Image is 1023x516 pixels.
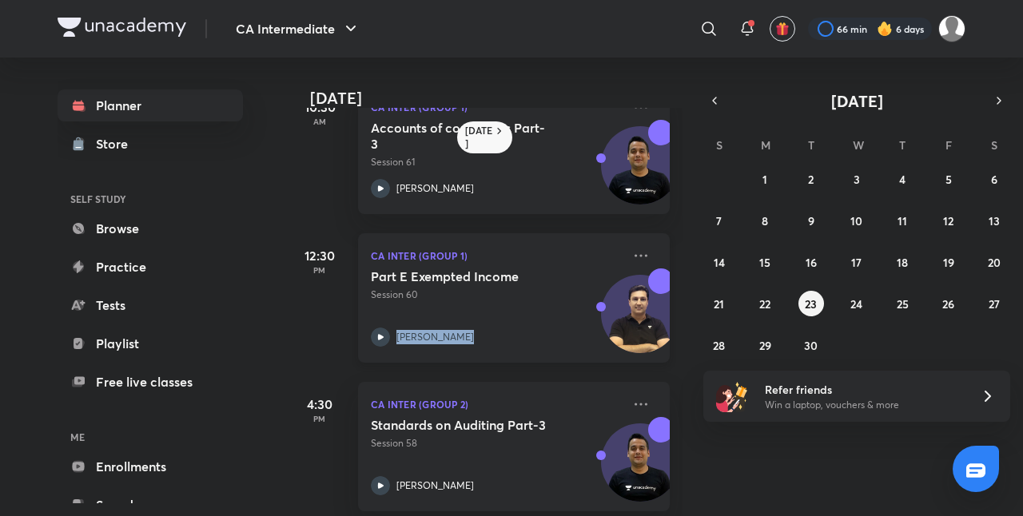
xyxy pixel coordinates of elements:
abbr: September 3, 2025 [854,172,860,187]
button: September 5, 2025 [936,166,961,192]
abbr: September 2, 2025 [808,172,814,187]
button: September 19, 2025 [936,249,961,275]
button: September 28, 2025 [707,332,732,358]
button: September 10, 2025 [844,208,870,233]
button: September 22, 2025 [752,291,778,316]
p: CA Inter (Group 1) [371,246,622,265]
abbr: September 9, 2025 [808,213,814,228]
abbr: September 11, 2025 [898,213,907,228]
button: September 29, 2025 [752,332,778,358]
abbr: September 1, 2025 [762,172,767,187]
p: Session 61 [371,155,622,169]
abbr: September 27, 2025 [989,296,1000,312]
button: September 16, 2025 [798,249,824,275]
abbr: Monday [761,137,770,153]
a: Company Logo [58,18,186,41]
abbr: September 13, 2025 [989,213,1000,228]
abbr: Saturday [991,137,997,153]
abbr: Wednesday [853,137,864,153]
button: September 18, 2025 [890,249,915,275]
span: [DATE] [831,90,883,112]
h6: Refer friends [765,381,961,398]
p: AM [288,117,352,126]
button: September 26, 2025 [936,291,961,316]
abbr: September 28, 2025 [713,338,725,353]
button: September 20, 2025 [981,249,1007,275]
button: September 23, 2025 [798,291,824,316]
abbr: September 4, 2025 [899,172,906,187]
h5: 12:30 [288,246,352,265]
abbr: September 29, 2025 [759,338,771,353]
h5: Accounts of companies Part-3 [371,120,570,152]
h5: Standards on Auditing Part-3 [371,417,570,433]
abbr: September 18, 2025 [897,255,908,270]
abbr: Friday [945,137,952,153]
abbr: September 7, 2025 [716,213,722,228]
abbr: Tuesday [808,137,814,153]
img: Company Logo [58,18,186,37]
abbr: September 23, 2025 [805,296,817,312]
a: Enrollments [58,451,243,482]
button: September 25, 2025 [890,291,915,316]
button: September 14, 2025 [707,249,732,275]
button: September 1, 2025 [752,166,778,192]
abbr: September 6, 2025 [991,172,997,187]
abbr: September 21, 2025 [714,296,724,312]
a: Free live classes [58,366,243,398]
p: [PERSON_NAME] [396,181,474,196]
button: avatar [770,16,795,42]
img: Avatar [602,135,679,212]
p: [PERSON_NAME] [396,478,474,493]
p: PM [288,265,352,275]
button: September 6, 2025 [981,166,1007,192]
abbr: Sunday [716,137,722,153]
button: September 11, 2025 [890,208,915,233]
abbr: September 22, 2025 [759,296,770,312]
button: September 12, 2025 [936,208,961,233]
a: Store [58,128,243,160]
abbr: September 10, 2025 [850,213,862,228]
abbr: September 30, 2025 [804,338,818,353]
p: Session 58 [371,436,622,451]
a: Tests [58,289,243,321]
abbr: September 24, 2025 [850,296,862,312]
button: September 2, 2025 [798,166,824,192]
p: Session 60 [371,288,622,302]
button: September 17, 2025 [844,249,870,275]
abbr: September 19, 2025 [943,255,954,270]
img: Drashti Patel [938,15,965,42]
p: PM [288,414,352,423]
button: September 30, 2025 [798,332,824,358]
img: Avatar [602,284,679,360]
button: September 9, 2025 [798,208,824,233]
abbr: September 20, 2025 [988,255,1001,270]
h5: Part E Exempted Income [371,268,570,284]
a: Planner [58,89,243,121]
h6: SELF STUDY [58,185,243,212]
h5: 4:30 [288,395,352,414]
button: September 15, 2025 [752,249,778,275]
button: September 8, 2025 [752,208,778,233]
button: September 7, 2025 [707,208,732,233]
abbr: September 14, 2025 [714,255,725,270]
button: September 3, 2025 [844,166,870,192]
button: CA Intermediate [226,13,370,45]
button: September 13, 2025 [981,208,1007,233]
p: Win a laptop, vouchers & more [765,398,961,412]
button: September 27, 2025 [981,291,1007,316]
img: referral [716,380,748,412]
abbr: September 12, 2025 [943,213,953,228]
abbr: September 16, 2025 [806,255,817,270]
abbr: Thursday [899,137,906,153]
a: Playlist [58,327,243,359]
abbr: September 5, 2025 [945,172,952,187]
p: [PERSON_NAME] [396,330,474,344]
abbr: September 8, 2025 [762,213,768,228]
img: Avatar [602,432,679,509]
button: September 4, 2025 [890,166,915,192]
button: September 21, 2025 [707,291,732,316]
button: [DATE] [726,89,988,112]
abbr: September 17, 2025 [851,255,862,270]
img: avatar [775,22,790,36]
h6: ME [58,423,243,451]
